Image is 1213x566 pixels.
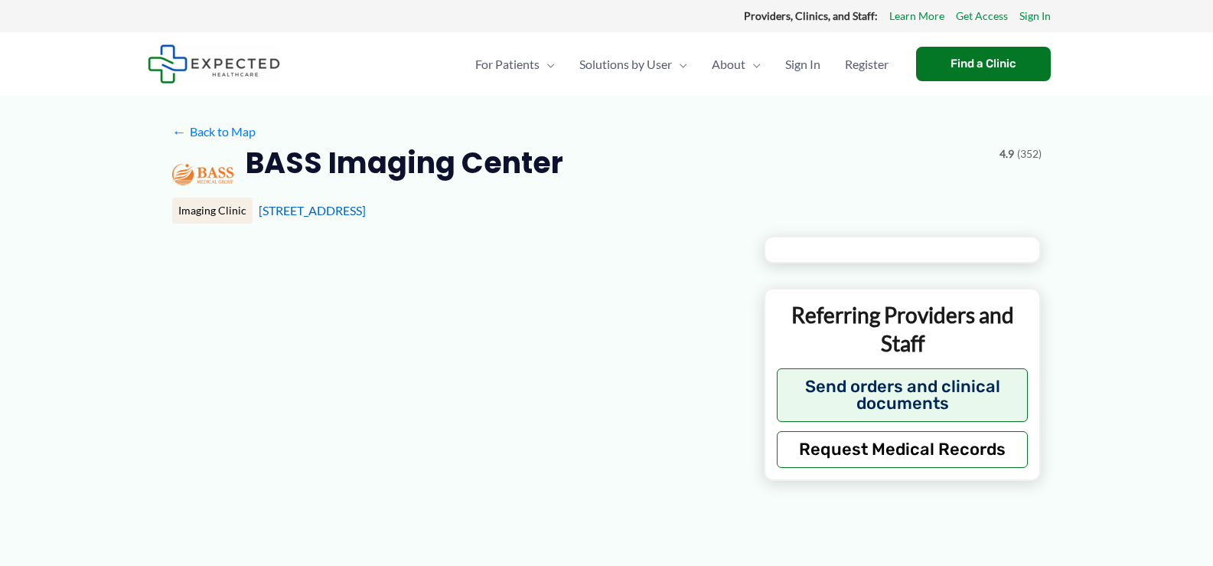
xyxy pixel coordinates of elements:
[579,38,672,91] span: Solutions by User
[475,38,540,91] span: For Patients
[699,38,773,91] a: AboutMenu Toggle
[540,38,555,91] span: Menu Toggle
[777,368,1029,422] button: Send orders and clinical documents
[172,124,187,139] span: ←
[1019,6,1051,26] a: Sign In
[672,38,687,91] span: Menu Toggle
[567,38,699,91] a: Solutions by UserMenu Toggle
[777,431,1029,468] button: Request Medical Records
[246,144,563,182] h2: BASS Imaging Center
[172,198,253,224] div: Imaging Clinic
[463,38,567,91] a: For PatientsMenu Toggle
[148,44,280,83] img: Expected Healthcare Logo - side, dark font, small
[1017,144,1042,164] span: (352)
[956,6,1008,26] a: Get Access
[777,301,1029,357] p: Referring Providers and Staff
[745,38,761,91] span: Menu Toggle
[744,9,878,22] strong: Providers, Clinics, and Staff:
[785,38,820,91] span: Sign In
[259,203,366,218] a: [STREET_ADDRESS]
[833,38,901,91] a: Register
[999,144,1014,164] span: 4.9
[845,38,889,91] span: Register
[172,120,256,143] a: ←Back to Map
[463,38,901,91] nav: Primary Site Navigation
[712,38,745,91] span: About
[773,38,833,91] a: Sign In
[916,47,1051,81] a: Find a Clinic
[889,6,944,26] a: Learn More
